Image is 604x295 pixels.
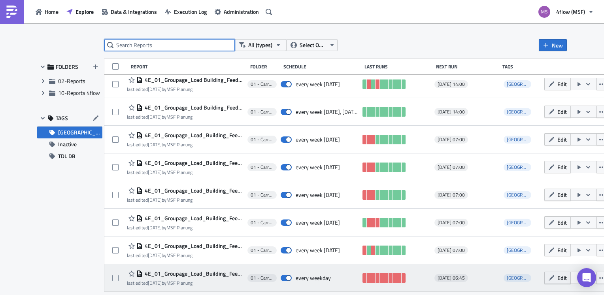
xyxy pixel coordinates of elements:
[251,247,274,253] span: 01 - Carrier Performance
[544,189,571,201] button: Edit
[296,191,340,199] div: every week on Tuesday
[544,161,571,173] button: Edit
[556,8,585,16] span: 4flow (MSF)
[296,274,331,282] div: every weekday
[557,135,567,144] span: Edit
[251,275,274,281] span: 01 - Carrier Performance
[37,150,102,162] button: TDL DB
[438,136,465,143] span: [DATE] 07:00
[557,246,567,254] span: Edit
[544,216,571,229] button: Edit
[539,39,567,51] button: New
[364,64,432,70] div: Last Runs
[504,274,531,282] span: GRP Load Building
[143,132,243,139] span: 4E_01_Groupage_Load_Building_Feedback_GW2 (Donnerstag)
[58,89,100,97] span: 10-Reports 4flow
[557,80,567,88] span: Edit
[58,127,102,138] span: [GEOGRAPHIC_DATA]
[174,8,207,16] span: Execution Log
[148,224,162,231] time: 2025-06-06T07:41:57Z
[148,85,162,93] time: 2025-05-27T12:43:40Z
[251,164,274,170] span: 01 - Carrier Performance
[438,164,465,170] span: [DATE] 07:00
[544,272,571,284] button: Edit
[148,113,162,121] time: 2025-05-27T12:43:53Z
[504,219,531,227] span: GRP Load Building
[504,246,531,254] span: GRP Load Building
[248,41,272,49] span: All (types)
[143,187,243,194] span: 4E_01_Groupage_Load_Building_Feedback_GW2 (Dienstag)
[127,169,243,175] div: last edited by MSF Planung
[504,163,531,171] span: GRP Load Building
[143,159,243,166] span: 4E_01_Groupage_Load_Building_Feedback_GW2 (Mittwoch)
[283,64,361,70] div: Schedule
[251,109,274,115] span: 01 - Carrier Performance
[296,81,340,88] div: every week on Friday
[143,215,243,222] span: 4E_01_Groupage_Load_Building_Feedback_GW2 (Freitag)
[224,8,259,16] span: Administration
[127,197,243,203] div: last edited by MSF Planung
[296,219,340,226] div: every week on Friday
[235,39,286,51] button: All (types)
[544,106,571,118] button: Edit
[300,41,326,49] span: Select Owner
[438,81,465,87] span: [DATE] 14:00
[504,108,531,116] span: GRP Load Building
[507,246,550,254] span: [GEOGRAPHIC_DATA]
[32,6,62,18] a: Home
[502,64,541,70] div: Tags
[6,6,18,18] img: PushMetrics
[148,168,162,176] time: 2025-05-27T12:44:45Z
[557,163,567,171] span: Edit
[143,104,243,111] span: 4E_01_Groupage_Load Building_Feedback_GW_Leergut_GW_next day_MO-TH
[286,39,338,51] button: Select Owner
[56,63,78,70] span: FOLDERS
[438,247,465,253] span: [DATE] 07:00
[127,86,243,92] div: last edited by MSF Planung
[37,127,102,138] button: [GEOGRAPHIC_DATA]
[56,115,68,122] span: TAGS
[544,244,571,256] button: Edit
[438,192,465,198] span: [DATE] 07:00
[143,242,243,250] span: 4E_01_Groupage_Load_Building_Feedback_GW2 (Montag)
[127,252,243,258] div: last edited by MSF Planung
[143,270,243,277] span: 4E_01_Groupage_Load_Building_Feedback_Uebersee
[111,8,157,16] span: Data & Integrations
[211,6,263,18] button: Administration
[534,3,598,21] button: 4flow (MSF)
[436,64,499,70] div: Next Run
[577,268,596,287] div: Open Intercom Messenger
[544,78,571,90] button: Edit
[557,191,567,199] span: Edit
[127,114,243,120] div: last edited by MSF Planung
[438,275,465,281] span: [DATE] 06:45
[98,6,161,18] button: Data & Integrations
[148,252,162,259] time: 2025-05-27T12:45:26Z
[58,150,75,162] span: TDL DB
[58,77,85,85] span: 02-Reports
[504,191,531,199] span: GRP Load Building
[131,64,247,70] div: Report
[507,163,550,171] span: [GEOGRAPHIC_DATA]
[45,8,59,16] span: Home
[552,41,563,49] span: New
[296,164,340,171] div: every week on Wednesday
[161,6,211,18] button: Execution Log
[507,219,550,226] span: [GEOGRAPHIC_DATA]
[37,138,102,150] button: Inactive
[538,5,551,19] img: Avatar
[251,81,274,87] span: 01 - Carrier Performance
[143,76,243,83] span: 4E_01_Groupage_Load Building_Feedback_GW_Leergut_GW_next day_FRI
[507,136,550,143] span: [GEOGRAPHIC_DATA]
[557,274,567,282] span: Edit
[296,136,340,143] div: every week on Thursday
[296,247,340,254] div: every week on Monday
[507,80,550,88] span: [GEOGRAPHIC_DATA]
[127,225,243,231] div: last edited by MSF Planung
[507,191,550,199] span: [GEOGRAPHIC_DATA]
[62,6,98,18] button: Explore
